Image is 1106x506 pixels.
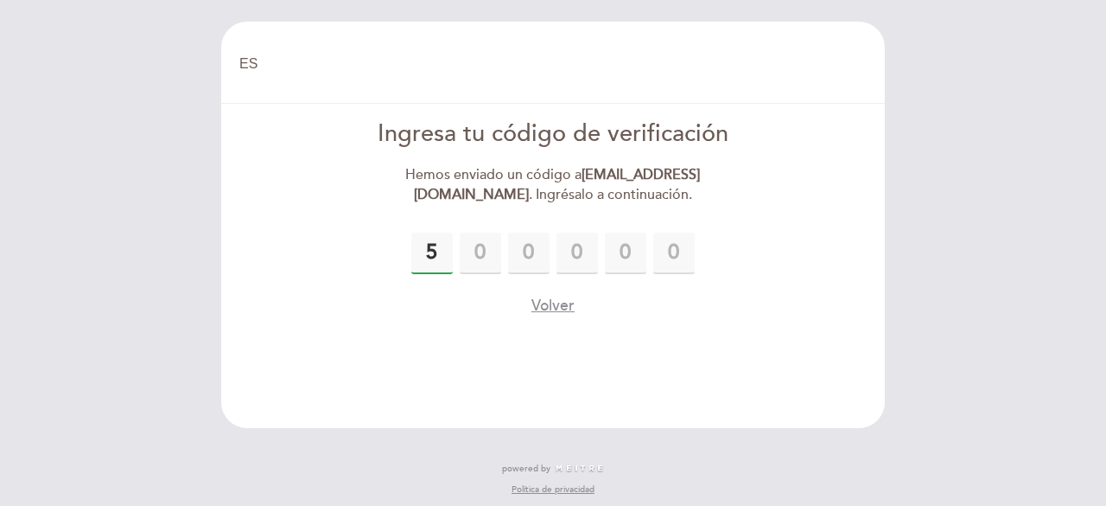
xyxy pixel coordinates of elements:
[460,233,501,274] input: 0
[556,233,598,274] input: 0
[508,233,550,274] input: 0
[414,166,701,203] strong: [EMAIL_ADDRESS][DOMAIN_NAME]
[531,295,575,317] button: Volver
[653,233,695,274] input: 0
[355,165,752,205] div: Hemos enviado un código a . Ingrésalo a continuación.
[502,463,604,475] a: powered by
[605,233,646,274] input: 0
[555,464,604,473] img: MEITRE
[502,463,550,475] span: powered by
[355,118,752,151] div: Ingresa tu código de verificación
[411,233,453,274] input: 0
[512,484,594,496] a: Política de privacidad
